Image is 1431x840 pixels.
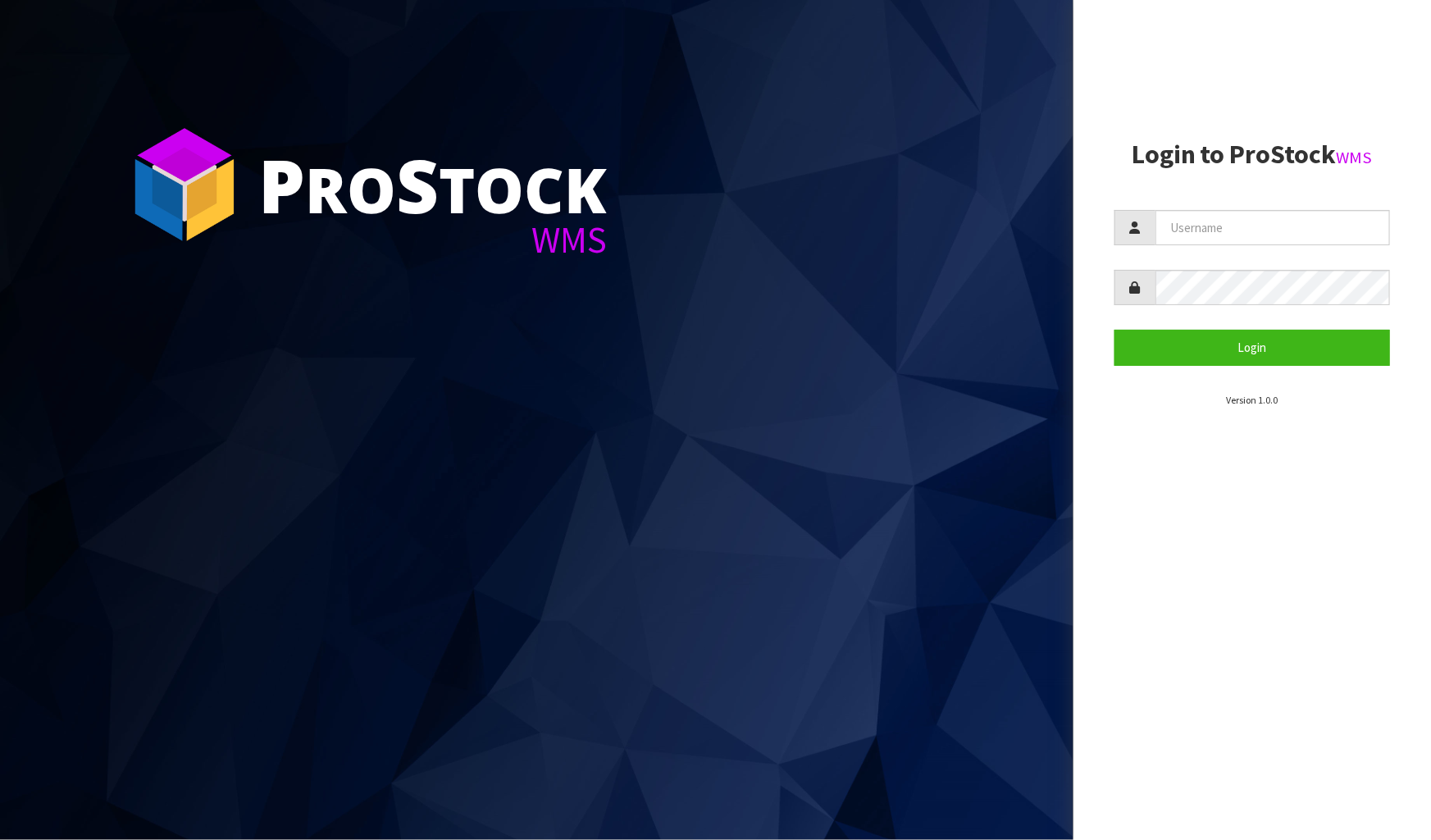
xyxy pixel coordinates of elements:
[258,221,607,258] div: WMS
[258,148,607,221] div: ro tock
[123,123,246,246] img: ProStock Cube
[258,135,305,235] span: P
[1114,330,1390,365] button: Login
[396,135,439,235] span: S
[1337,147,1373,168] small: WMS
[1226,394,1278,406] small: Version 1.0.0
[1114,140,1390,169] h2: Login to ProStock
[1155,210,1390,245] input: Username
